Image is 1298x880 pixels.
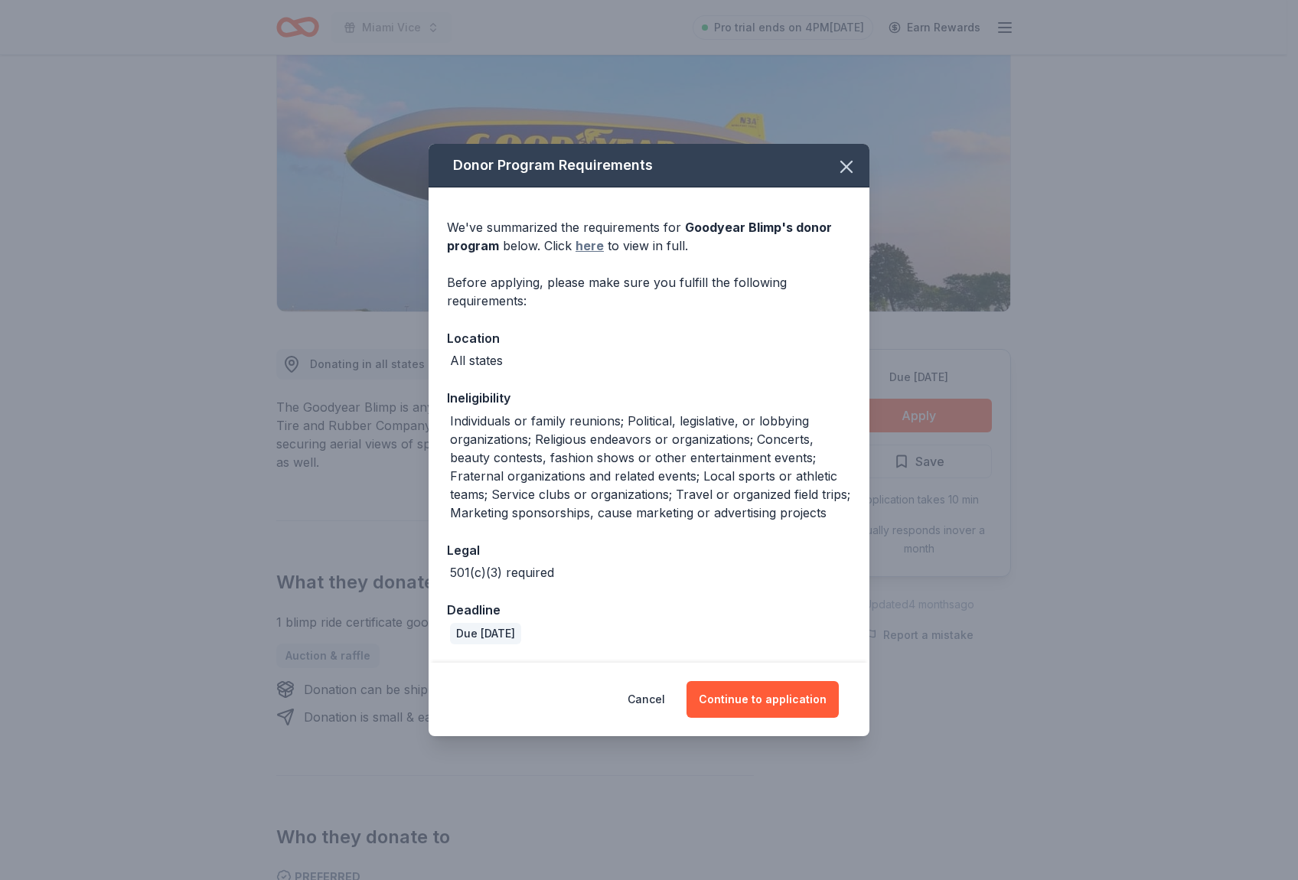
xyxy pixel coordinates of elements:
[628,681,665,718] button: Cancel
[447,388,851,408] div: Ineligibility
[447,540,851,560] div: Legal
[447,273,851,310] div: Before applying, please make sure you fulfill the following requirements:
[450,412,851,522] div: Individuals or family reunions; Political, legislative, or lobbying organizations; Religious ende...
[447,600,851,620] div: Deadline
[687,681,839,718] button: Continue to application
[450,623,521,644] div: Due [DATE]
[447,328,851,348] div: Location
[576,236,604,255] a: here
[429,144,869,187] div: Donor Program Requirements
[450,351,503,370] div: All states
[450,563,554,582] div: 501(c)(3) required
[447,218,851,255] div: We've summarized the requirements for below. Click to view in full.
